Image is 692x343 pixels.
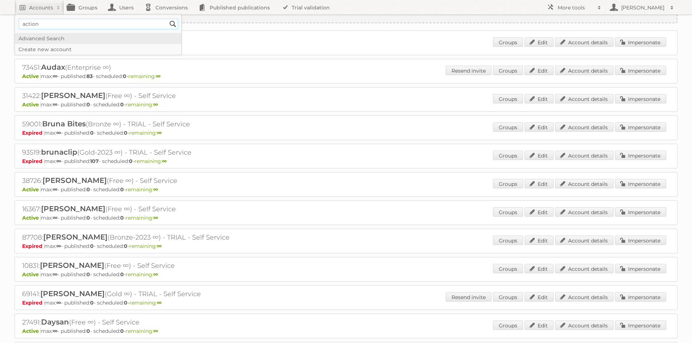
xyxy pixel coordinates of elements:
strong: ∞ [53,328,57,334]
span: Expired [22,243,44,249]
strong: ∞ [153,215,158,221]
a: Advanced Search [15,33,181,44]
span: remaining: [126,328,158,334]
a: Groups [493,37,523,47]
strong: 0 [86,271,90,278]
strong: 0 [123,73,126,79]
span: [PERSON_NAME] [40,261,104,270]
p: max: - published: - scheduled: - [22,158,670,164]
strong: ∞ [56,299,61,306]
span: remaining: [126,271,158,278]
strong: 0 [124,130,128,136]
strong: ∞ [157,243,162,249]
span: Active [22,328,41,334]
p: max: - published: - scheduled: - [22,130,670,136]
strong: 107 [90,158,99,164]
strong: ∞ [53,215,57,221]
strong: ∞ [53,271,57,278]
h2: 59001: (Bronze ∞) - TRIAL - Self Service [22,119,276,129]
a: Impersonate [615,151,666,160]
a: Account details [555,151,614,160]
a: Resend invite [446,66,491,75]
span: remaining: [126,215,158,221]
a: Groups [493,236,523,245]
span: Expired [22,158,44,164]
strong: 0 [86,215,90,221]
a: Edit [525,236,554,245]
a: Account details [555,122,614,132]
strong: 0 [90,130,94,136]
a: Account details [555,94,614,103]
strong: 0 [86,328,90,334]
a: Edit [525,320,554,330]
a: Groups [493,320,523,330]
span: brunaclip [41,148,77,156]
strong: ∞ [153,101,158,108]
h2: 31422: (Free ∞) - Self Service [22,91,276,101]
p: max: - published: - scheduled: - [22,186,670,193]
strong: ∞ [153,328,158,334]
strong: ∞ [53,186,57,193]
span: remaining: [129,299,162,306]
span: [PERSON_NAME] [43,233,108,241]
h2: 16367: (Free ∞) - Self Service [22,204,276,214]
strong: 0 [90,299,94,306]
a: Impersonate [615,94,666,103]
strong: ∞ [56,130,61,136]
a: Groups [493,292,523,302]
a: Edit [525,66,554,75]
strong: 0 [86,101,90,108]
span: Expired [22,130,44,136]
span: remaining: [126,101,158,108]
p: max: - published: - scheduled: - [22,45,670,51]
a: Edit [525,179,554,188]
span: Daysan [41,318,69,326]
a: Groups [493,179,523,188]
span: [PERSON_NAME] [43,176,107,185]
p: max: - published: - scheduled: - [22,328,670,334]
p: max: - published: - scheduled: - [22,271,670,278]
strong: ∞ [153,186,158,193]
strong: ∞ [53,73,57,79]
a: Groups [493,122,523,132]
h2: 10831: (Free ∞) - Self Service [22,261,276,270]
p: max: - published: - scheduled: - [22,215,670,221]
strong: 0 [90,243,94,249]
h2: Accounts [29,4,53,11]
span: remaining: [129,130,162,136]
a: Edit [525,37,554,47]
a: Impersonate [615,207,666,217]
a: Impersonate [615,179,666,188]
span: Expired [22,299,44,306]
p: max: - published: - scheduled: - [22,243,670,249]
h2: [PERSON_NAME] [619,4,667,11]
a: Account details [555,179,614,188]
a: Impersonate [615,320,666,330]
a: Impersonate [615,66,666,75]
span: [PERSON_NAME] [40,289,105,298]
span: Active [22,101,41,108]
a: Impersonate [615,264,666,273]
a: Impersonate [615,236,666,245]
a: Account details [555,66,614,75]
strong: 0 [86,186,90,193]
strong: ∞ [56,158,61,164]
a: Impersonate [615,292,666,302]
a: Edit [525,264,554,273]
strong: ∞ [56,243,61,249]
p: max: - published: - scheduled: - [22,101,670,108]
a: Edit [525,207,554,217]
h2: 73451: (Enterprise ∞) [22,63,276,72]
strong: 0 [124,243,128,249]
a: Groups [493,151,523,160]
a: Account details [555,37,614,47]
a: Account details [555,320,614,330]
span: [PERSON_NAME] [41,91,105,100]
strong: ∞ [157,130,162,136]
strong: ∞ [53,101,57,108]
strong: ∞ [156,73,161,79]
a: Groups [493,94,523,103]
a: Account details [555,207,614,217]
a: Groups [493,207,523,217]
h2: 93519: (Gold-2023 ∞) - TRIAL - Self Service [22,148,276,157]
